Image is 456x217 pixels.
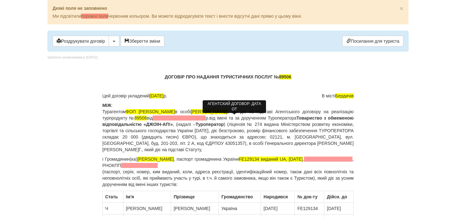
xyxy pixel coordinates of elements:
b: ДОГОВІР ПРО НАДАННЯ ТУРИСТИЧНИХ ПОСЛУГ № [165,74,291,79]
span: Цей договір укладений р. [102,93,167,99]
b: Товариство з обмеженою відповідальністю «ДЖОІН-АП!» [102,115,354,127]
th: Дійсн. до [324,191,354,203]
span: FE129134 виданий UA, [DATE] [239,157,303,162]
button: Close [400,5,403,12]
span: Бердичів [335,93,354,98]
span: 89506 [135,115,147,121]
span: × [400,5,403,12]
td: [DATE] [324,203,354,214]
p: Деякі поля не заповнено [53,5,403,11]
span: [DATE] [149,93,163,98]
div: Шаблон оновлювався [DATE] [47,55,98,60]
td: Ч [103,203,123,214]
td: [PERSON_NAME] [171,203,219,214]
span: [PERSON_NAME] [137,157,174,162]
th: Ім'я [123,191,171,203]
td: [DATE] [261,203,295,214]
div: АГЕНТСКИЙ ДОГОВОР: ДАТА ОТ [203,100,266,113]
a: Посилання для туриста [342,36,403,46]
td: Україна [219,203,261,214]
b: МІЖ [102,103,111,108]
span: порожні поля [81,14,108,19]
p: Ми підсвітили червоним кольором. Ви можете відредагувати текст і внести відсутні дані прямо у цьо... [53,13,403,19]
span: [PERSON_NAME] [191,109,227,114]
button: Зберегти зміни [121,36,164,46]
th: Стать [103,191,123,203]
p: : Турагентом в особі , що діє на підставі Агентського договору на реалізацію турпродукту № від р.... [102,102,354,153]
span: В місті [322,93,354,99]
button: Роздрукувати договір [53,36,109,46]
th: Громадянство [219,191,261,203]
th: № док-ту [295,191,324,203]
span: ФОП [PERSON_NAME] [126,109,175,114]
th: Народився [261,191,295,203]
p: і Громадянин(ка) , паспорт громадянина України , , РНОКПП (паспорт, серія, номер, ким виданий, ко... [102,156,354,188]
td: FE129134 [295,203,324,214]
th: Прiзвище [171,191,219,203]
span: 89506 [279,74,291,79]
b: Туроператор [195,122,224,127]
td: [PERSON_NAME] [123,203,171,214]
